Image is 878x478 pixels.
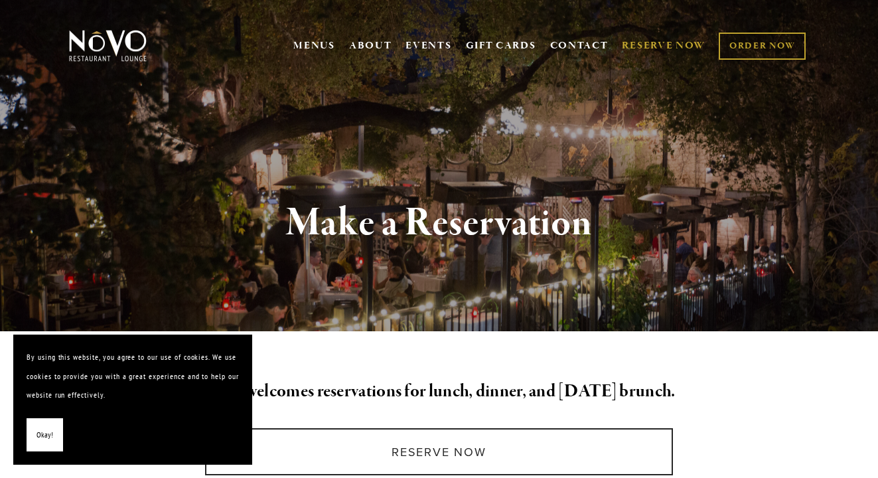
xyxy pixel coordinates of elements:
[37,426,53,445] span: Okay!
[550,33,609,58] a: CONTACT
[205,428,673,475] a: Reserve Now
[13,335,252,465] section: Cookie banner
[27,418,63,452] button: Okay!
[466,33,536,58] a: GIFT CARDS
[27,348,239,405] p: By using this website, you agree to our use of cookies. We use cookies to provide you with a grea...
[405,39,451,52] a: EVENTS
[622,33,705,58] a: RESERVE NOW
[719,33,806,60] a: ORDER NOW
[349,39,392,52] a: ABOUT
[286,198,592,248] strong: Make a Reservation
[293,39,335,52] a: MENUS
[89,378,789,406] h2: Novo welcomes reservations for lunch, dinner, and [DATE] brunch.
[66,29,149,62] img: Novo Restaurant &amp; Lounge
